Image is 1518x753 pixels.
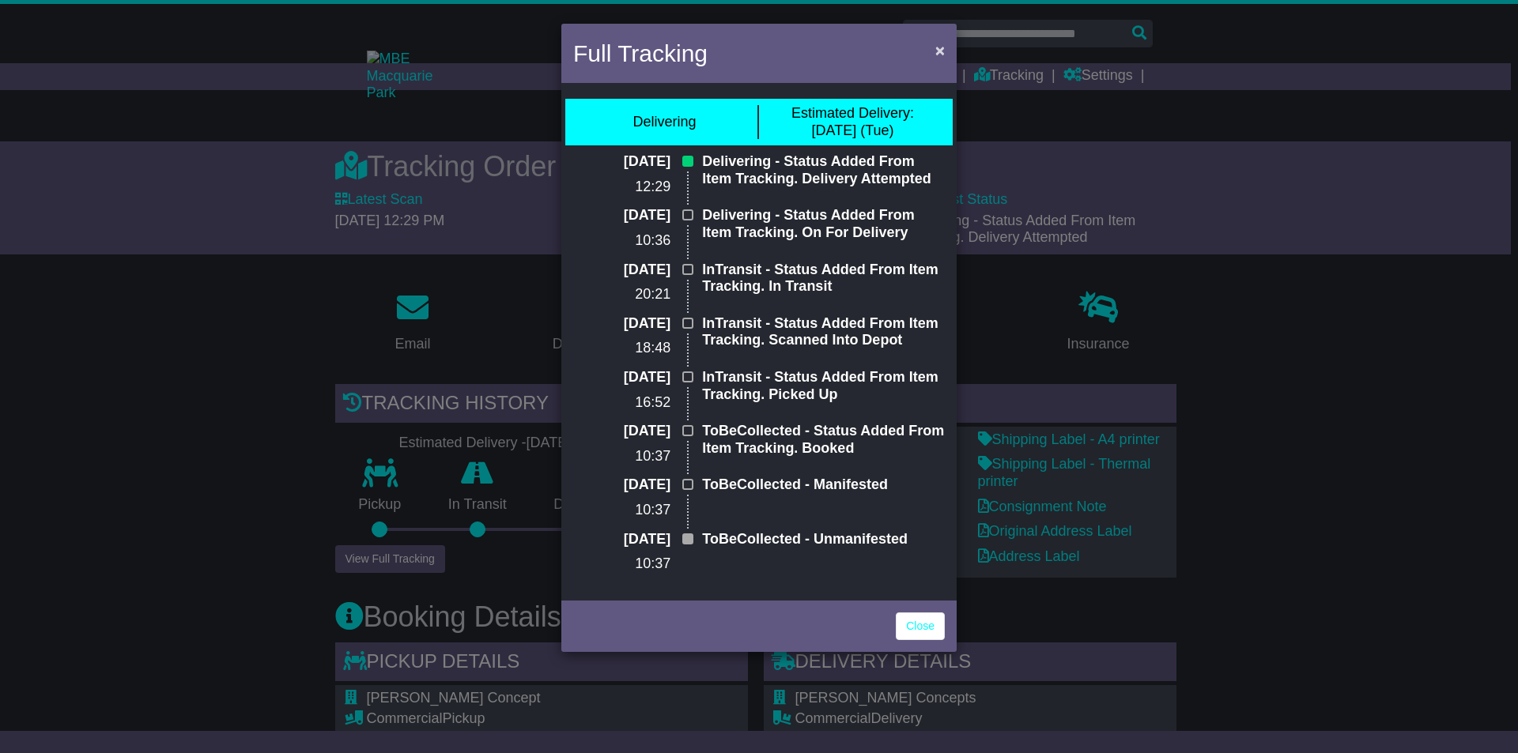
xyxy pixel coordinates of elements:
[573,36,708,71] h4: Full Tracking
[702,531,945,548] p: ToBeCollected - Unmanifested
[927,34,953,66] button: Close
[573,531,670,548] p: [DATE]
[702,369,945,403] p: InTransit - Status Added From Item Tracking. Picked Up
[573,555,670,573] p: 10:37
[573,315,670,333] p: [DATE]
[573,448,670,465] p: 10:37
[632,114,696,131] div: Delivering
[935,41,945,59] span: ×
[702,476,945,494] p: ToBeCollected - Manifested
[702,207,945,241] p: Delivering - Status Added From Item Tracking. On For Delivery
[702,153,945,187] p: Delivering - Status Added From Item Tracking. Delivery Attempted
[573,262,670,279] p: [DATE]
[573,207,670,224] p: [DATE]
[702,262,945,296] p: InTransit - Status Added From Item Tracking. In Transit
[573,394,670,412] p: 16:52
[702,423,945,457] p: ToBeCollected - Status Added From Item Tracking. Booked
[573,153,670,171] p: [DATE]
[573,340,670,357] p: 18:48
[702,315,945,349] p: InTransit - Status Added From Item Tracking. Scanned Into Depot
[573,476,670,494] p: [DATE]
[573,423,670,440] p: [DATE]
[791,105,914,139] div: [DATE] (Tue)
[573,286,670,303] p: 20:21
[573,369,670,386] p: [DATE]
[573,232,670,250] p: 10:36
[573,179,670,196] p: 12:29
[573,502,670,519] p: 10:37
[791,105,914,121] span: Estimated Delivery:
[896,612,945,640] a: Close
